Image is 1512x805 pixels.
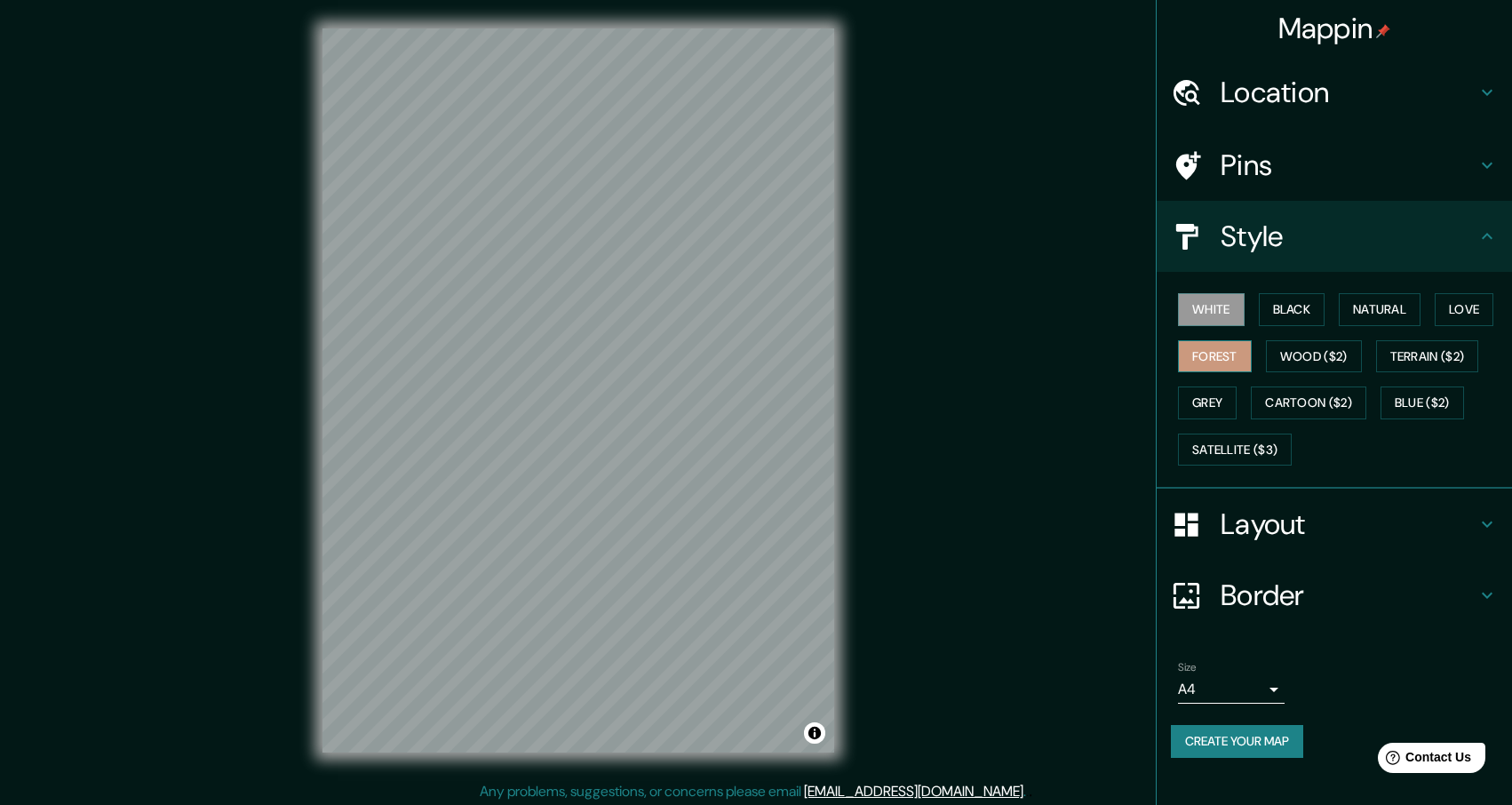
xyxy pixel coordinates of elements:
h4: Border [1221,578,1476,613]
iframe: Help widget launcher [1354,736,1492,785]
canvas: Map [322,28,834,753]
div: . [1029,781,1032,802]
h4: Pins [1221,147,1476,183]
button: Create your map [1171,725,1303,758]
button: Blue ($2) [1381,387,1464,419]
button: Grey [1178,387,1237,419]
button: Natural [1339,293,1420,326]
button: Toggle attribution [804,722,825,744]
div: . [1026,781,1029,802]
div: Location [1157,57,1512,128]
h4: Style [1221,219,1476,254]
h4: Location [1221,75,1476,110]
button: Cartoon ($2) [1251,387,1366,419]
div: Style [1157,201,1512,272]
div: A4 [1178,675,1285,704]
button: Love [1435,293,1493,326]
h4: Layout [1221,506,1476,542]
h4: Mappin [1278,11,1391,46]
div: Border [1157,560,1512,631]
a: [EMAIL_ADDRESS][DOMAIN_NAME] [804,782,1023,801]
label: Size [1178,660,1197,675]
button: Black [1259,293,1325,326]
div: Pins [1157,130,1512,201]
p: Any problems, suggestions, or concerns please email . [480,781,1026,802]
button: White [1178,293,1245,326]
button: Terrain ($2) [1376,340,1479,373]
img: pin-icon.png [1376,24,1390,38]
button: Wood ($2) [1266,340,1362,373]
button: Forest [1178,340,1252,373]
button: Satellite ($3) [1178,434,1292,466]
div: Layout [1157,489,1512,560]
